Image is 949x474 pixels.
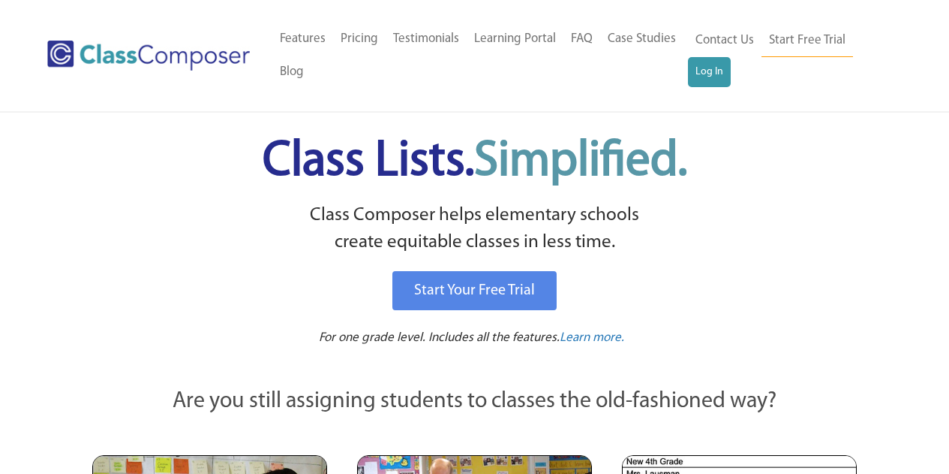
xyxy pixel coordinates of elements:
span: Learn more. [560,331,624,344]
img: Class Composer [47,41,250,71]
p: Class Composer helps elementary schools create equitable classes in less time. [90,202,860,257]
span: Class Lists. [263,137,687,186]
a: Log In [688,57,731,87]
nav: Header Menu [272,23,688,89]
a: Learn more. [560,329,624,348]
a: Start Free Trial [761,24,853,58]
a: Contact Us [688,24,761,57]
nav: Header Menu [688,24,890,87]
p: Are you still assigning students to classes the old-fashioned way? [92,385,857,418]
a: Learning Portal [467,23,563,56]
a: FAQ [563,23,600,56]
a: Testimonials [386,23,467,56]
span: For one grade level. Includes all the features. [319,331,560,344]
span: Simplified. [474,137,687,186]
span: Start Your Free Trial [414,283,535,298]
a: Features [272,23,333,56]
a: Start Your Free Trial [392,271,557,310]
a: Blog [272,56,311,89]
a: Case Studies [600,23,683,56]
a: Pricing [333,23,386,56]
